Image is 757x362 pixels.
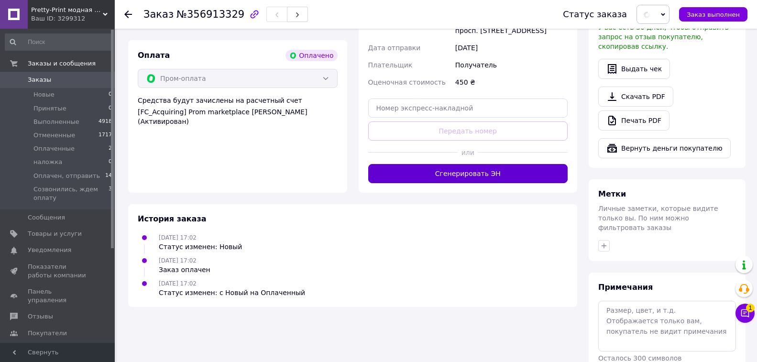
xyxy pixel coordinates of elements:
span: 1717 [99,131,112,140]
span: История заказа [138,214,207,223]
span: У вас есть 30 дней, чтобы отправить запрос на отзыв покупателю, скопировав ссылку. [598,23,729,50]
span: [DATE] 17:02 [159,257,197,264]
span: Панель управления [28,287,88,305]
span: 3 [109,185,112,202]
span: наложка [33,158,62,166]
span: Оплаченные [33,144,75,153]
span: Плательщик [368,61,413,69]
span: 2 [109,144,112,153]
span: Товары и услуги [28,230,82,238]
input: Поиск [5,33,113,51]
a: Скачать PDF [598,87,673,107]
span: Покупатели [28,329,67,338]
span: Оценочная стоимость [368,78,446,86]
span: 0 [109,90,112,99]
button: Чат с покупателем1 [735,304,755,323]
div: 450 ₴ [453,74,570,91]
span: Выполненные [33,118,79,126]
span: №356913329 [176,9,244,20]
div: Заказ оплачен [159,265,210,274]
span: Заказы [28,76,51,84]
span: Новые [33,90,55,99]
div: Статус изменен: с Новый на Оплаченный [159,288,305,297]
span: Оплачен, отправить [33,172,100,180]
button: Вернуть деньги покупателю [598,138,731,158]
span: 1 [746,304,755,312]
div: Вернуться назад [124,10,132,19]
span: Принятые [33,104,66,113]
span: 0 [109,158,112,166]
button: Заказ выполнен [679,7,747,22]
span: Отмененные [33,131,75,140]
div: Статус заказа [563,10,627,19]
span: 4918 [99,118,112,126]
div: Статус изменен: Новый [159,242,242,252]
span: 14 [105,172,112,180]
div: Оплачено [285,50,337,61]
span: Личные заметки, которые видите только вы. По ним можно фильтровать заказы [598,205,718,231]
div: [FC_Acquiring] Prom marketplace [PERSON_NAME] (Активирован) [138,107,338,126]
span: Уведомления [28,246,71,254]
span: Дата отправки [368,44,421,52]
span: Примечания [598,283,653,292]
span: Заказ выполнен [687,11,740,18]
input: Номер экспресс-накладной [368,99,568,118]
button: Сгенерировать ЭН [368,164,568,183]
span: [DATE] 17:02 [159,234,197,241]
span: Сообщения [28,213,65,222]
span: [DATE] 17:02 [159,280,197,287]
a: Печать PDF [598,110,669,131]
span: Pretty-Print модная одежда с принтами по низким ценам [31,6,103,14]
div: Получатель [453,56,570,74]
div: Средства будут зачислены на расчетный счет [138,96,338,126]
span: Осталось 300 символов [598,354,681,362]
div: Ваш ID: 3299312 [31,14,115,23]
span: Метки [598,189,626,198]
span: Заказы и сообщения [28,59,96,68]
span: Заказ [143,9,174,20]
span: Оплата [138,51,170,60]
span: Созвонились, ждем оплату [33,185,109,202]
span: Показатели работы компании [28,263,88,280]
span: 0 [109,104,112,113]
span: Отзывы [28,312,53,321]
span: или [458,148,478,157]
div: [DATE] [453,39,570,56]
button: Выдать чек [598,59,670,79]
